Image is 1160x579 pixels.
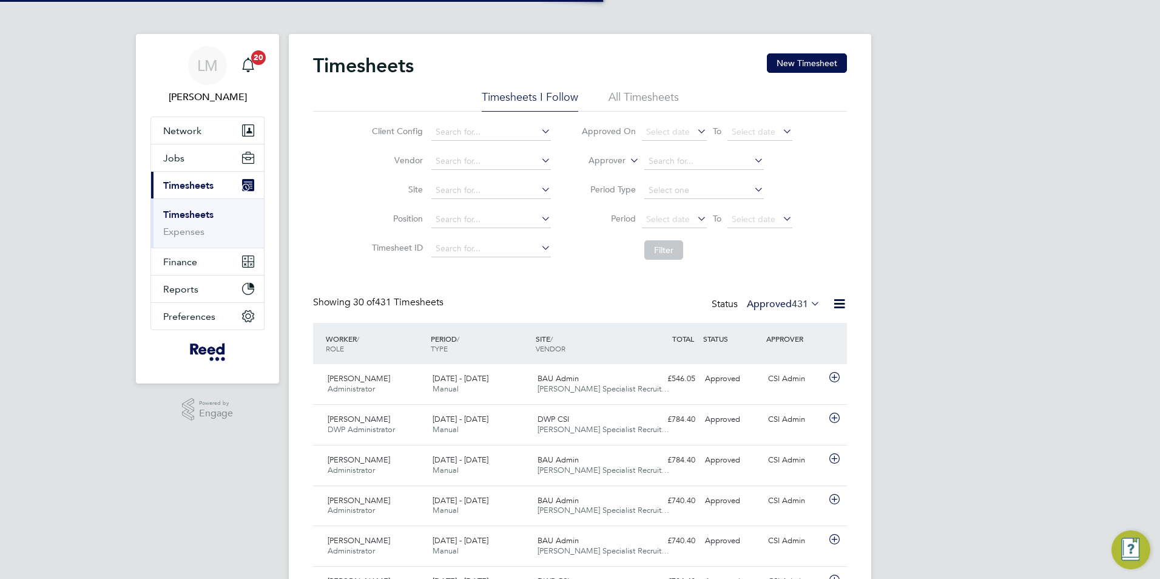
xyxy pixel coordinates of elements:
[199,398,233,408] span: Powered by
[368,126,423,137] label: Client Config
[581,213,636,224] label: Period
[763,450,826,470] div: CSI Admin
[326,344,344,353] span: ROLE
[672,334,694,344] span: TOTAL
[433,546,459,556] span: Manual
[368,184,423,195] label: Site
[431,211,551,228] input: Search for...
[538,495,579,506] span: BAU Admin
[368,242,423,253] label: Timesheet ID
[151,172,264,198] button: Timesheets
[637,369,700,389] div: £546.05
[328,384,375,394] span: Administrator
[763,531,826,551] div: CSI Admin
[328,455,390,465] span: [PERSON_NAME]
[644,153,764,170] input: Search for...
[251,50,266,65] span: 20
[709,123,725,139] span: To
[163,226,204,237] a: Expenses
[571,155,626,167] label: Approver
[151,198,264,248] div: Timesheets
[763,410,826,430] div: CSI Admin
[457,334,459,344] span: /
[163,152,184,164] span: Jobs
[151,276,264,302] button: Reports
[163,283,198,295] span: Reports
[433,495,488,506] span: [DATE] - [DATE]
[151,117,264,144] button: Network
[700,450,763,470] div: Approved
[323,328,428,359] div: WORKER
[433,414,488,424] span: [DATE] - [DATE]
[357,334,359,344] span: /
[431,240,551,257] input: Search for...
[538,424,669,435] span: [PERSON_NAME] Specialist Recruit…
[431,153,551,170] input: Search for...
[433,424,459,435] span: Manual
[313,53,414,78] h2: Timesheets
[732,126,775,137] span: Select date
[328,465,375,475] span: Administrator
[538,465,669,475] span: [PERSON_NAME] Specialist Recruit…
[163,311,215,322] span: Preferences
[163,209,214,220] a: Timesheets
[767,53,847,73] button: New Timesheet
[646,126,690,137] span: Select date
[368,155,423,166] label: Vendor
[433,465,459,475] span: Manual
[433,505,459,515] span: Manual
[182,398,234,421] a: Powered byEngage
[763,491,826,511] div: CSI Admin
[538,546,669,556] span: [PERSON_NAME] Specialist Recruit…
[433,455,488,465] span: [DATE] - [DATE]
[482,90,578,112] li: Timesheets I Follow
[550,334,553,344] span: /
[150,342,265,362] a: Go to home page
[644,240,683,260] button: Filter
[533,328,638,359] div: SITE
[709,211,725,226] span: To
[150,90,265,104] span: Laura Millward
[353,296,375,308] span: 30 of
[637,531,700,551] div: £740.40
[763,369,826,389] div: CSI Admin
[581,184,636,195] label: Period Type
[433,373,488,384] span: [DATE] - [DATE]
[136,34,279,384] nav: Main navigation
[747,298,820,310] label: Approved
[538,373,579,384] span: BAU Admin
[538,505,669,515] span: [PERSON_NAME] Specialist Recruit…
[353,296,443,308] span: 431 Timesheets
[712,296,823,313] div: Status
[328,505,375,515] span: Administrator
[199,408,233,419] span: Engage
[313,296,446,309] div: Showing
[328,424,395,435] span: DWP Administrator
[1111,530,1150,569] button: Engage Resource Center
[428,328,533,359] div: PERIOD
[431,182,551,199] input: Search for...
[644,182,764,199] input: Select one
[190,342,224,362] img: freesy-logo-retina.png
[637,491,700,511] div: £740.40
[236,46,260,85] a: 20
[197,58,218,73] span: LM
[637,450,700,470] div: £784.40
[700,369,763,389] div: Approved
[538,414,569,424] span: DWP CSI
[328,495,390,506] span: [PERSON_NAME]
[763,328,826,350] div: APPROVER
[431,124,551,141] input: Search for...
[328,546,375,556] span: Administrator
[538,455,579,465] span: BAU Admin
[700,531,763,551] div: Approved
[151,248,264,275] button: Finance
[433,384,459,394] span: Manual
[700,328,763,350] div: STATUS
[581,126,636,137] label: Approved On
[792,298,808,310] span: 431
[368,213,423,224] label: Position
[328,535,390,546] span: [PERSON_NAME]
[732,214,775,225] span: Select date
[163,125,201,137] span: Network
